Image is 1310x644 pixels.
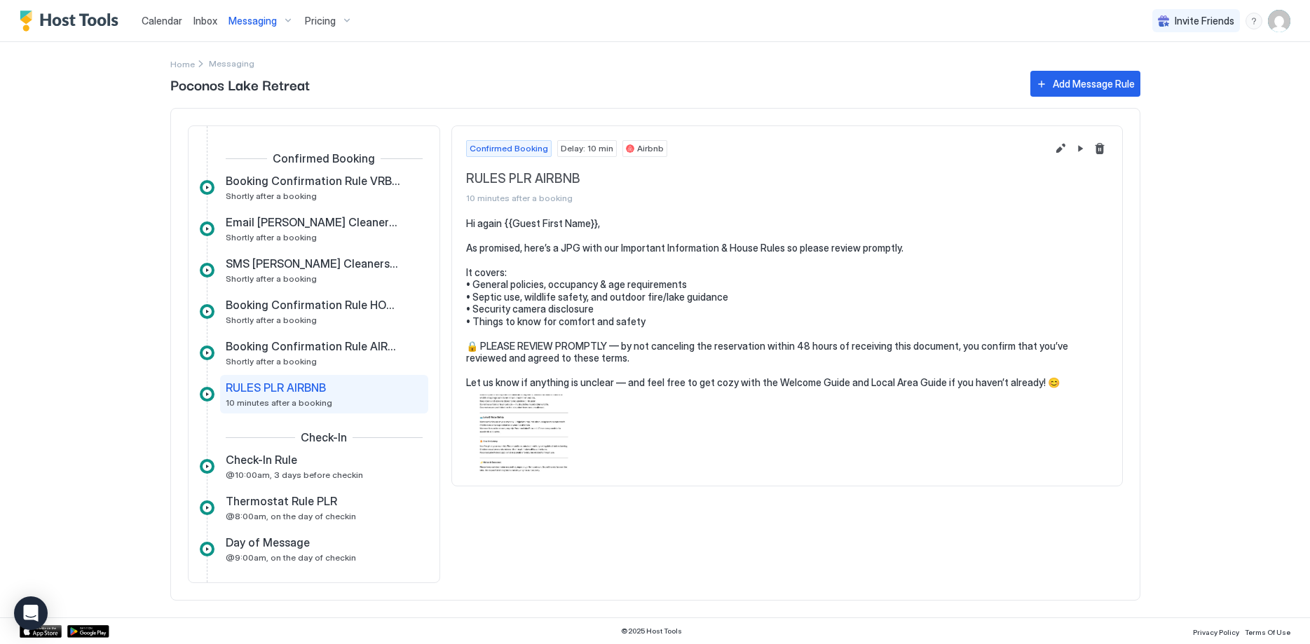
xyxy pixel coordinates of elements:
[67,625,109,638] a: Google Play Store
[226,381,326,395] span: RULES PLR AIRBNB
[226,315,317,325] span: Shortly after a booking
[226,397,332,408] span: 10 minutes after a booking
[273,151,375,165] span: Confirmed Booking
[466,193,1046,203] span: 10 minutes after a booking
[142,15,182,27] span: Calendar
[170,74,1016,95] span: Poconos Lake Retreat
[228,15,277,27] span: Messaging
[170,59,195,69] span: Home
[1175,15,1234,27] span: Invite Friends
[637,142,664,155] span: Airbnb
[226,494,337,508] span: Thermostat Rule PLR
[226,215,400,229] span: Email [PERSON_NAME] Cleaners New Booking Rule
[1052,140,1069,157] button: Edit message rule
[1268,10,1290,32] div: User profile
[226,535,310,549] span: Day of Message
[561,142,613,155] span: Delay: 10 min
[1193,624,1239,638] a: Privacy Policy
[466,171,1046,187] span: RULES PLR AIRBNB
[14,596,48,630] div: Open Intercom Messenger
[1030,71,1140,97] button: Add Message Rule
[1091,140,1108,157] button: Delete message rule
[20,625,62,638] a: App Store
[1246,13,1262,29] div: menu
[226,470,363,480] span: @10:00am, 3 days before checkin
[142,13,182,28] a: Calendar
[226,191,317,201] span: Shortly after a booking
[226,298,400,312] span: Booking Confirmation Rule HOUFY
[226,552,356,563] span: @9:00am, on the day of checkin
[1245,624,1290,638] a: Terms Of Use
[170,56,195,71] a: Home
[226,356,317,366] span: Shortly after a booking
[226,256,400,270] span: SMS [PERSON_NAME] Cleaners New Booking Rule
[193,15,217,27] span: Inbox
[305,15,336,27] span: Pricing
[170,56,195,71] div: Breadcrumb
[20,11,125,32] a: Host Tools Logo
[226,174,400,188] span: Booking Confirmation Rule VRBO
[209,58,254,69] span: Breadcrumb
[1053,76,1135,91] div: Add Message Rule
[1245,628,1290,636] span: Terms Of Use
[1072,140,1089,157] button: Pause Message Rule
[226,511,356,521] span: @8:00am, on the day of checkin
[621,626,682,636] span: © 2025 Host Tools
[226,232,317,242] span: Shortly after a booking
[470,142,548,155] span: Confirmed Booking
[466,395,582,472] div: View image
[226,273,317,284] span: Shortly after a booking
[466,217,1108,389] pre: Hi again {{Guest First Name}}, As promised, here’s a JPG with our Important Information & House R...
[301,430,347,444] span: Check-In
[193,13,217,28] a: Inbox
[226,453,297,467] span: Check-In Rule
[1193,628,1239,636] span: Privacy Policy
[226,339,400,353] span: Booking Confirmation Rule AIRBNB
